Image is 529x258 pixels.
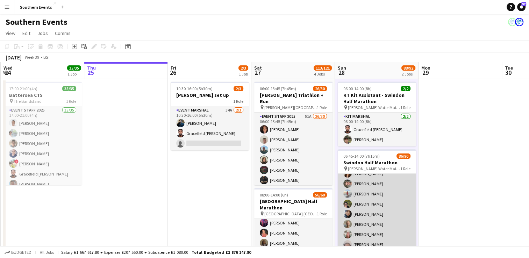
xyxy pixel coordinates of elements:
[171,82,249,150] app-job-card: 10:30-16:00 (5h30m)2/3[PERSON_NAME] set up1 RoleEvent Marshal34A2/310:30-16:00 (5h30m)[PERSON_NAM...
[171,106,249,150] app-card-role: Event Marshal34A2/310:30-16:00 (5h30m)[PERSON_NAME]Gracefield [PERSON_NAME]
[234,86,243,91] span: 2/3
[239,71,248,77] div: 1 Job
[238,65,248,71] span: 2/3
[254,92,333,105] h3: [PERSON_NAME] Triathlon + Run
[338,65,346,71] span: Sun
[504,69,513,77] span: 30
[515,18,523,26] app-user-avatar: RunThrough Events
[400,166,410,171] span: 1 Role
[233,99,243,104] span: 1 Role
[317,211,327,216] span: 1 Role
[67,71,81,77] div: 1 Job
[264,211,317,216] span: [GEOGRAPHIC_DATA] [GEOGRAPHIC_DATA]
[313,86,327,91] span: 26/30
[22,30,30,36] span: Edit
[401,65,415,71] span: 88/92
[317,105,327,110] span: 1 Role
[62,86,76,91] span: 35/35
[3,29,18,38] a: View
[55,30,71,36] span: Comms
[37,30,48,36] span: Jobs
[343,153,380,159] span: 06:45-14:00 (7h15m)
[314,65,332,71] span: 113/121
[338,113,416,146] app-card-role: Kit Marshal2/206:00-14:00 (8h)Gracefield [PERSON_NAME][PERSON_NAME]
[254,65,262,71] span: Sat
[348,166,400,171] span: [PERSON_NAME] Water Main Car Park
[171,65,176,71] span: Fri
[401,86,410,91] span: 2/2
[343,86,372,91] span: 06:00-14:00 (8h)
[6,17,67,27] h1: Southern Events
[521,2,526,6] span: 57
[192,250,251,255] span: Total Budgeted £1 876 247.80
[337,69,346,77] span: 28
[508,18,516,26] app-user-avatar: RunThrough Events
[421,65,430,71] span: Mon
[3,82,82,185] app-job-card: 17:00-21:00 (4h)35/35Battersea CTS The Bandstand1 RoleEvent Staff 202535/3517:00-21:00 (4h)[PERSO...
[517,3,526,11] a: 57
[38,250,55,255] span: All jobs
[253,69,262,77] span: 27
[67,65,81,71] span: 35/35
[3,249,33,256] button: Budgeted
[402,71,415,77] div: 2 Jobs
[9,86,37,91] span: 17:00-21:00 (4h)
[176,86,213,91] span: 10:30-16:00 (5h30m)
[260,192,288,198] span: 08:00-14:00 (6h)
[171,92,249,98] h3: [PERSON_NAME] set up
[338,82,416,146] app-job-card: 06:00-14:00 (8h)2/2RT Kit Assistant - Swindon Half Marathon [PERSON_NAME] Water Main Car Park1 Ro...
[314,71,331,77] div: 4 Jobs
[254,82,333,185] app-job-card: 06:00-13:45 (7h45m)26/30[PERSON_NAME] Triathlon + Run [PERSON_NAME][GEOGRAPHIC_DATA], [GEOGRAPHIC...
[20,29,33,38] a: Edit
[348,105,400,110] span: [PERSON_NAME] Water Main Car Park
[260,86,296,91] span: 06:00-13:45 (7h45m)
[264,105,317,110] span: [PERSON_NAME][GEOGRAPHIC_DATA], [GEOGRAPHIC_DATA], [GEOGRAPHIC_DATA]
[23,55,41,60] span: Week 39
[52,29,73,38] a: Comms
[14,99,42,104] span: The Bandstand
[254,198,333,211] h3: [GEOGRAPHIC_DATA] Half Marathon
[61,250,251,255] div: Salary £1 667 617.80 + Expenses £207 550.00 + Subsistence £1 080.00 =
[35,29,51,38] a: Jobs
[3,92,82,98] h3: Battersea CTS
[6,30,15,36] span: View
[86,69,96,77] span: 25
[87,65,96,71] span: Thu
[43,55,50,60] div: BST
[400,105,410,110] span: 1 Role
[338,159,416,166] h3: Swindon Half Marathon
[170,69,176,77] span: 26
[313,192,327,198] span: 56/60
[2,69,13,77] span: 24
[11,250,31,255] span: Budgeted
[420,69,430,77] span: 29
[66,99,76,104] span: 1 Role
[14,159,19,164] span: !
[338,92,416,105] h3: RT Kit Assistant - Swindon Half Marathon
[6,54,22,61] div: [DATE]
[396,153,410,159] span: 86/90
[338,149,416,253] app-job-card: 06:45-14:00 (7h15m)86/90Swindon Half Marathon [PERSON_NAME] Water Main Car Park1 Role[PERSON_NAME...
[505,65,513,71] span: Tue
[14,0,58,14] button: Southern Events
[3,65,13,71] span: Wed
